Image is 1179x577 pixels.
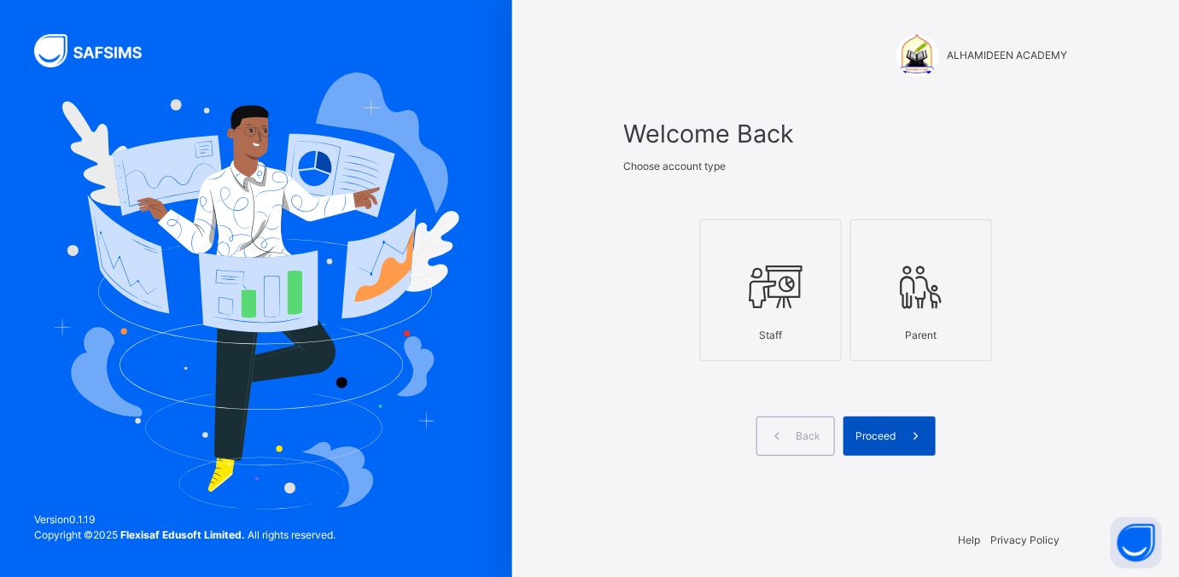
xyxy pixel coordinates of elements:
span: Proceed [856,428,896,444]
div: Parent [860,319,983,352]
a: Help [959,533,981,546]
span: Welcome Back [624,115,1068,152]
button: Open asap [1111,517,1162,568]
strong: Flexisaf Edusoft Limited. [120,528,245,541]
span: Version 0.1.19 [34,512,336,527]
span: Copyright © 2025 All rights reserved. [34,528,336,541]
span: ALHAMIDEEN ACADEMY [948,48,1068,63]
img: SAFSIMS Logo [34,34,162,67]
span: Choose account type [624,160,727,172]
img: Hero Image [53,73,459,510]
a: Privacy Policy [991,533,1060,546]
div: Staff [709,319,832,352]
span: Back [797,428,821,444]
